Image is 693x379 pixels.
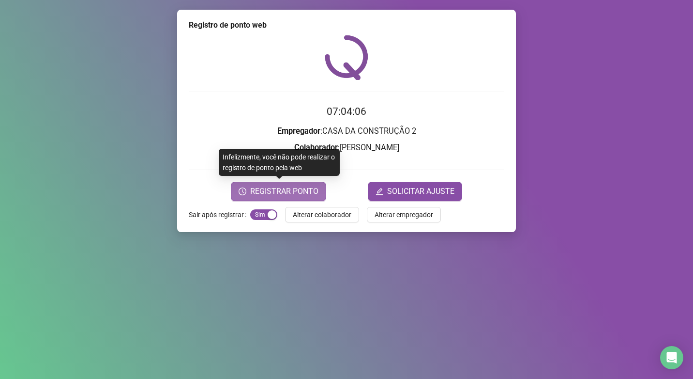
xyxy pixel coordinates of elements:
[189,19,504,31] div: Registro de ponto web
[387,186,454,197] span: SOLICITAR AJUSTE
[239,188,246,195] span: clock-circle
[327,106,366,117] time: 07:04:06
[325,35,368,80] img: QRPoint
[285,207,359,222] button: Alterar colaborador
[189,207,250,222] label: Sair após registrar
[375,209,433,220] span: Alterar empregador
[660,346,683,369] div: Open Intercom Messenger
[277,126,320,136] strong: Empregador
[293,209,351,220] span: Alterar colaborador
[367,207,441,222] button: Alterar empregador
[189,125,504,138] h3: : CASA DA CONSTRUÇÃO 2
[294,143,338,152] strong: Colaborador
[250,186,318,197] span: REGISTRAR PONTO
[189,142,504,154] h3: : [PERSON_NAME]
[368,182,462,201] button: editSOLICITAR AJUSTE
[219,149,340,176] div: Infelizmente, você não pode realizar o registro de ponto pela web
[376,188,383,195] span: edit
[231,182,326,201] button: REGISTRAR PONTO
